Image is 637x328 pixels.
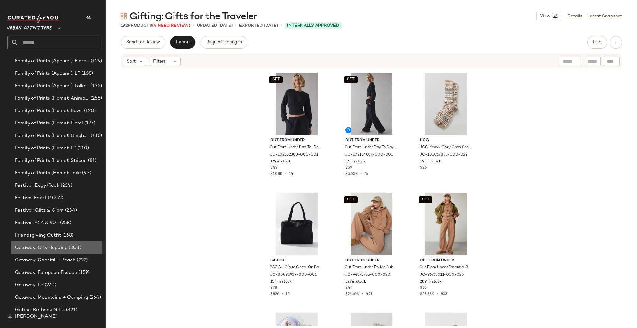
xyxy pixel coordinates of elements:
span: $49 [270,165,277,171]
span: SET [272,77,280,82]
span: Getaway: LP [15,282,44,289]
span: $24.69K [345,292,360,296]
span: Family of Prints (Home): Toile [15,170,81,177]
span: View [540,14,550,19]
img: cfy_white_logo.C9jOOHJF.svg [7,14,60,23]
span: Getaway: City Hopping [15,244,67,251]
span: Family of Prints (Home): Animal Prints + Icons [15,95,89,102]
span: $826 [270,292,279,296]
span: (93) [81,170,91,177]
span: (177) [83,120,95,127]
span: 76 [364,172,368,176]
span: Out From Under [345,138,398,143]
span: 289 in stock [420,279,442,285]
span: • [283,172,289,176]
span: (168) [80,70,93,77]
img: 101067833_029_b [415,73,477,135]
button: SET [419,196,432,203]
span: 154 in stock [270,279,292,285]
span: UGG Keavy Cozy Crew Sock in Chestnut, Men's at Urban Outfitters [419,145,472,150]
span: $78 [270,285,277,291]
span: $49 [345,285,352,291]
button: Send for Review [121,36,165,49]
img: svg%3e [121,13,127,19]
span: (321) [65,307,77,314]
span: (120) [83,107,96,115]
span: UO-102154077-000-001 [345,152,393,158]
p: updated [DATE] [197,22,233,29]
span: Family of Prints (Home): Bows [15,107,83,115]
span: Out From Under Day To Day Baggy Barrel Leg Cargo Sweatpant in Black, Women's at Urban Outfitters [345,145,397,150]
span: Out From Under [270,138,323,143]
span: 833 [441,292,447,296]
span: $59 [345,165,352,171]
span: (116) [90,132,102,139]
span: BAGGU Cloud Carry-On Bag in Black, Women's at Urban Outfitters [270,265,322,270]
span: • [281,22,282,29]
span: (264) [59,182,72,189]
span: (255) [89,95,102,102]
span: Getaway: European Escape [15,269,77,276]
span: 14 [289,172,293,176]
span: Out From Under Essential Barrel Leg Full Length Sweatpant in Cinnamon Swirl, Women's at Urban Out... [419,265,472,270]
span: Out From Under [420,258,472,264]
span: (159) [77,269,90,276]
span: $55 [420,285,427,291]
span: (303) [67,244,81,251]
span: BAGGU [270,258,323,264]
span: Send for Review [126,40,160,45]
span: Family of Prints (Apparel): Florals [15,58,90,65]
span: 174 in stock [270,159,291,165]
span: SET [347,198,355,202]
span: 15 [286,292,290,296]
span: Getaway: Coastal + Beach [15,257,76,264]
span: • [358,172,364,176]
button: Hub [587,36,607,49]
span: (270) [44,282,57,289]
button: Request changes [201,36,247,49]
span: (135) [89,82,102,90]
span: Family of Prints (Home): LP [15,145,76,152]
span: [PERSON_NAME] [15,313,58,321]
span: UO-80896939-000-001 [270,272,317,278]
span: (252) [51,194,63,202]
span: Gifting: Gifts for the Traveler [129,11,257,23]
span: $5.05K [345,172,358,176]
span: $26 [420,165,427,171]
span: $53.33K [420,292,435,296]
img: 94373735_020_b [340,193,403,255]
span: Family of Prints (Home): Gingham & Plaid [15,132,90,139]
span: 192 [121,23,128,28]
span: Friendsgiving Outfit [15,232,61,239]
span: Getaway: Mountains + Camping [15,294,88,301]
span: Out From Under Day-To-Day Fleece Cropped Pullover Top in Black, Women's at Urban Outfitters [270,145,322,150]
button: SET [344,76,358,83]
span: (168) [61,232,74,239]
span: • [360,292,366,296]
span: Out From Under Try Me Bubble Hoodie Sweatshirt in Cinnamon Swirl, Women's at Urban Outfitters [345,265,397,270]
span: (264) [88,294,101,301]
button: SET [269,76,283,83]
span: Festival: Edgy/Rock [15,182,59,189]
span: (81) [87,157,97,164]
span: $1.08K [270,172,283,176]
img: 102154077_001_b [340,73,403,135]
span: (222) [76,257,88,264]
span: (210) [76,145,89,152]
span: Family of Prints (Apparel): LP [15,70,80,77]
span: SET [347,77,355,82]
span: Gifting: Birthday Gifts [15,307,65,314]
img: svg%3e [7,314,12,319]
span: Export [175,40,190,45]
span: (258) [59,219,72,227]
span: Festival Edit: LP [15,194,51,202]
span: Sort [127,58,136,65]
span: UO-94373735-000-020 [345,272,390,278]
span: • [435,292,441,296]
span: Filters [153,58,166,65]
span: (4 Need Review) [152,23,190,28]
span: Urban Outfitters [7,21,52,32]
button: View [536,12,562,21]
span: UO-101067833-000-029 [419,152,467,158]
span: (129) [90,58,102,65]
